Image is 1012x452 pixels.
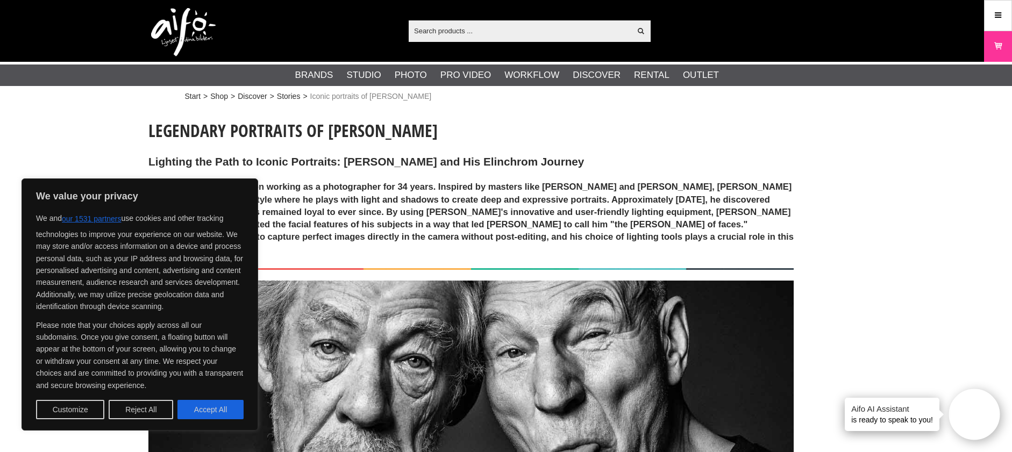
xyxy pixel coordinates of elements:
[148,181,794,255] h4: [PERSON_NAME] has been working as a photographer for 34 years. Inspired by masters like [PERSON_N...
[203,91,208,102] span: >
[62,209,122,228] button: our 1531 partners
[409,23,631,39] input: Search products ...
[36,209,244,313] p: We and use cookies and other tracking technologies to improve your experience on our website. We ...
[310,91,432,102] span: Iconic portraits of [PERSON_NAME]
[36,190,244,203] p: We value your privacy
[277,91,301,102] a: Stories
[185,91,201,102] a: Start
[210,91,228,102] a: Shop
[851,403,933,414] h4: Aifo AI Assistant
[845,398,939,431] div: is ready to speak to you!
[573,68,621,82] a: Discover
[36,319,244,391] p: Please note that your choices apply across all our subdomains. Once you give consent, a floating ...
[148,154,794,170] h2: Lighting the Path to Iconic Portraits: [PERSON_NAME] and His Elinchrom Journey
[148,119,794,142] h1: Legendary Portraits of [PERSON_NAME]
[36,400,104,419] button: Customize
[346,68,381,82] a: Studio
[231,91,235,102] span: >
[151,8,216,56] img: logo.png
[295,68,333,82] a: Brands
[270,91,274,102] span: >
[440,68,491,82] a: Pro Video
[238,91,267,102] a: Discover
[109,400,173,419] button: Reject All
[634,68,669,82] a: Rental
[683,68,719,82] a: Outlet
[22,178,258,431] div: We value your privacy
[177,400,244,419] button: Accept All
[303,91,307,102] span: >
[395,68,427,82] a: Photo
[504,68,559,82] a: Workflow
